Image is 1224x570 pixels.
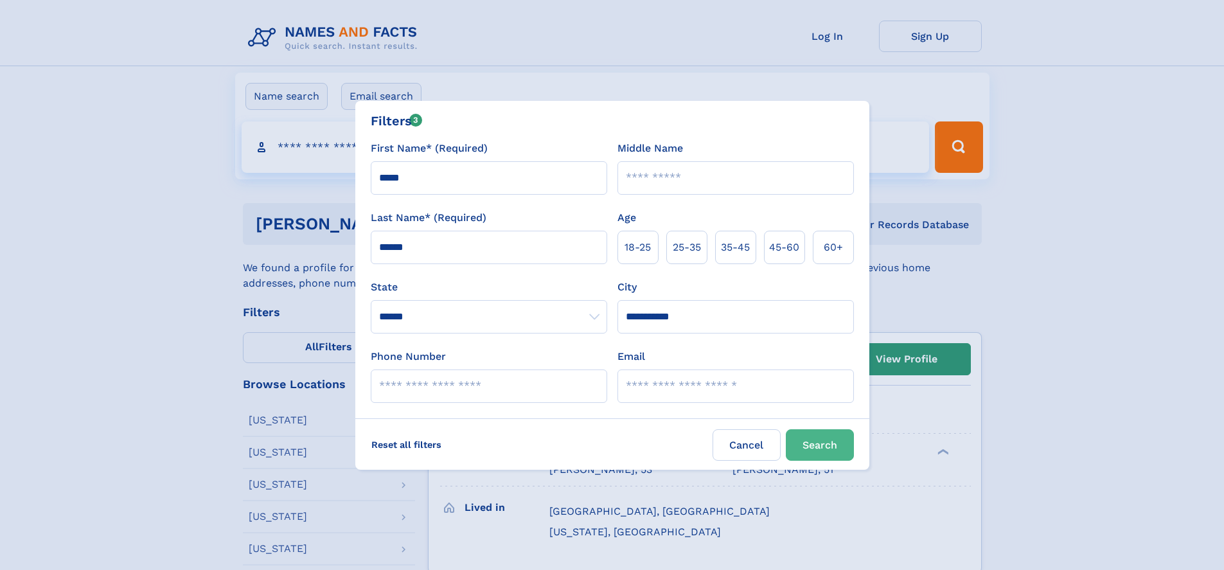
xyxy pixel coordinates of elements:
[371,210,486,226] label: Last Name* (Required)
[673,240,701,255] span: 25‑35
[625,240,651,255] span: 18‑25
[824,240,843,255] span: 60+
[363,429,450,460] label: Reset all filters
[371,111,423,130] div: Filters
[371,280,607,295] label: State
[786,429,854,461] button: Search
[713,429,781,461] label: Cancel
[617,141,683,156] label: Middle Name
[617,349,645,364] label: Email
[371,349,446,364] label: Phone Number
[617,280,637,295] label: City
[769,240,799,255] span: 45‑60
[721,240,750,255] span: 35‑45
[617,210,636,226] label: Age
[371,141,488,156] label: First Name* (Required)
